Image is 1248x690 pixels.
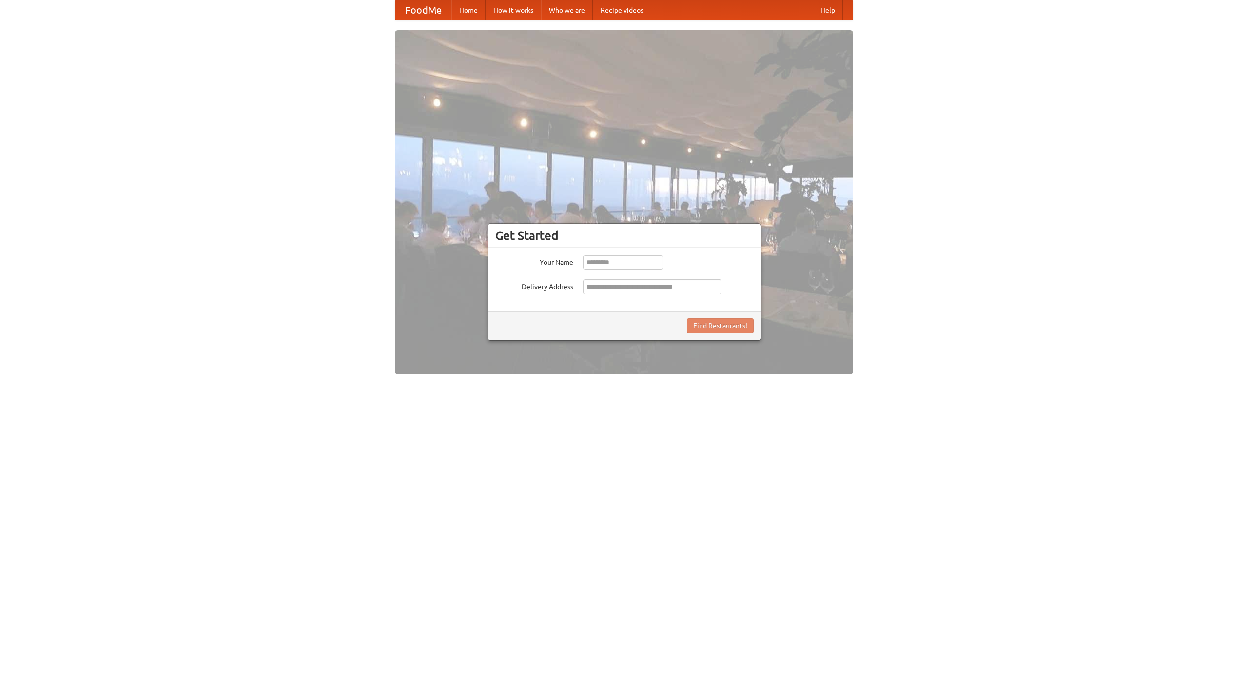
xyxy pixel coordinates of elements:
a: How it works [486,0,541,20]
a: FoodMe [395,0,451,20]
label: Delivery Address [495,279,573,292]
label: Your Name [495,255,573,267]
button: Find Restaurants! [687,318,754,333]
a: Who we are [541,0,593,20]
h3: Get Started [495,228,754,243]
a: Help [813,0,843,20]
a: Recipe videos [593,0,651,20]
a: Home [451,0,486,20]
